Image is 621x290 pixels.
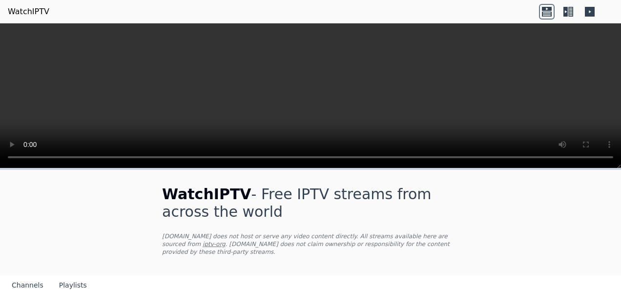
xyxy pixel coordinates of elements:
a: iptv-org [203,241,226,248]
h1: - Free IPTV streams from across the world [162,186,459,221]
span: WatchIPTV [162,186,251,203]
a: WatchIPTV [8,6,49,18]
p: [DOMAIN_NAME] does not host or serve any video content directly. All streams available here are s... [162,232,459,256]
